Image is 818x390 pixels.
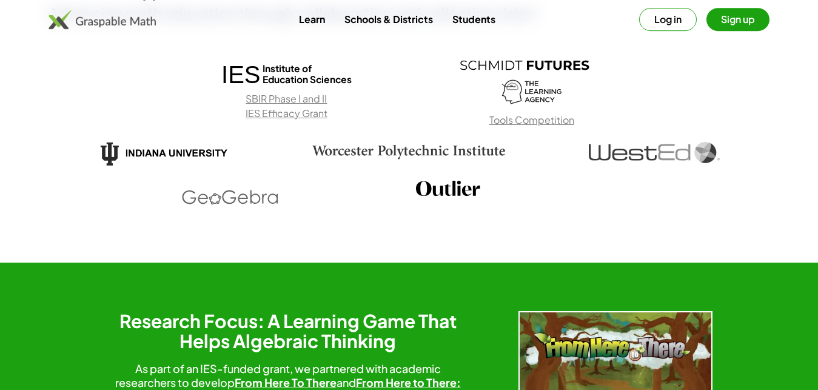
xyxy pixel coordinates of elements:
[171,181,401,214] a: GeoGebra logo
[289,8,335,30] a: Learn
[460,56,589,74] a: Schmidt Futures logo
[246,92,327,105] a: SBIR Phase I and II
[246,107,327,119] a: IES Efficacy Grant
[221,55,352,92] a: IESInstitute ofEducation Sciences
[263,63,352,84] span: Institute of Education Sciences
[639,8,697,31] button: Log in
[106,311,470,352] h2: Research Focus: A Learning Game That Helps Algebraic Thinking
[489,113,574,126] a: Tools Competition
[293,142,524,160] img: WPI-logo-m24E2aor.png
[235,375,337,389] a: From Here To There
[501,74,562,110] img: TheLearningAgency_Logo-CaPOvX6r.png
[443,8,505,30] a: Students
[416,181,646,196] a: Outlier logo
[335,8,443,30] a: Schools & Districts
[706,8,769,31] button: Sign up
[49,142,279,166] img: IU-logo-CNEf0zbj.png
[221,60,260,89] span: IES
[539,142,769,163] img: wested-logo-8DjF7iYo.png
